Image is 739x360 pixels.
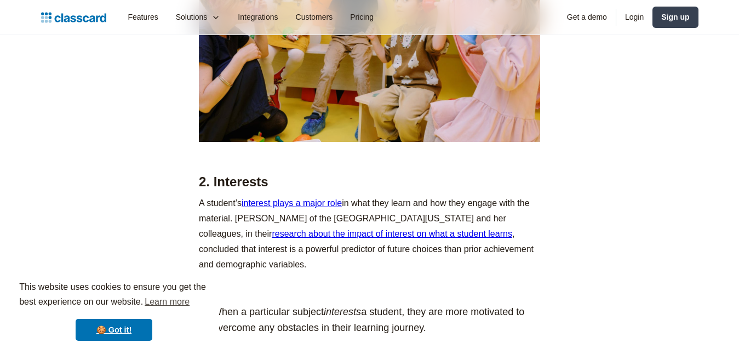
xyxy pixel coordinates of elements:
a: Pricing [341,5,382,30]
p: ‍ [199,278,540,293]
div: Solutions [176,12,208,23]
em: interests [324,306,361,317]
a: learn more about cookies [143,294,191,310]
a: dismiss cookie message [76,319,152,341]
a: Features [119,5,167,30]
div: Solutions [167,5,230,30]
a: Get a demo [558,5,616,30]
div: Sign up [661,12,689,23]
p: ‍ [199,147,540,163]
a: Sign up [652,7,698,28]
strong: 2. Interests [199,174,268,189]
a: research about the impact of interest on what a student learns [272,229,512,238]
p: A student’s in what they learn and how they engage with the material. [PERSON_NAME] of the [GEOGR... [199,196,540,272]
a: interest plays a major role [242,198,342,208]
a: home [41,10,106,25]
a: Customers [287,5,342,30]
blockquote: When a particular subject a student, they are more motivated to overcome any obstacles in their l... [199,299,540,341]
span: This website uses cookies to ensure you get the best experience on our website. [19,281,209,310]
a: Login [616,5,652,30]
a: Integrations [229,5,287,30]
div: cookieconsent [9,270,219,351]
